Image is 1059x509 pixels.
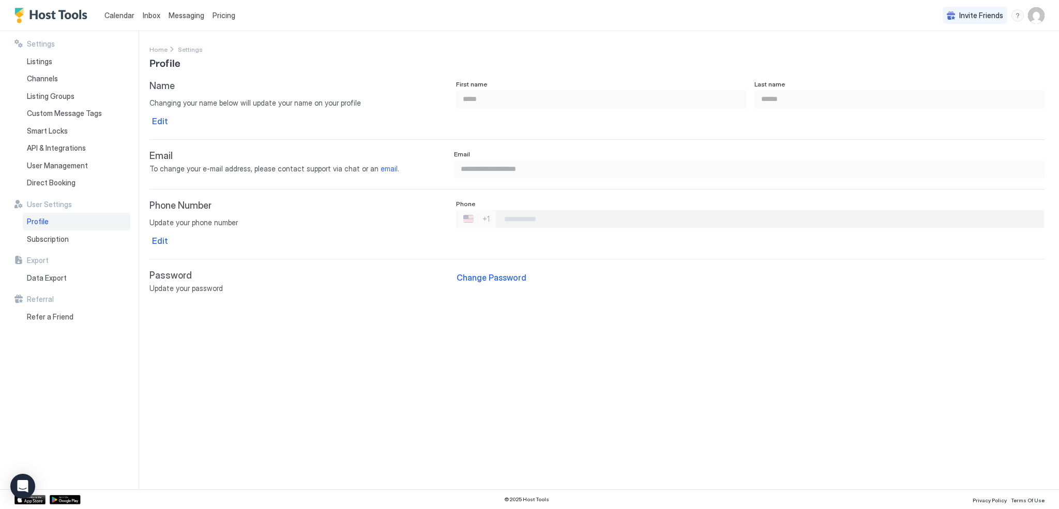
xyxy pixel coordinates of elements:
[149,43,168,54] div: Breadcrumb
[23,230,130,248] a: Subscription
[149,270,448,282] span: Password
[149,43,168,54] a: Home
[23,122,130,140] a: Smart Locks
[27,295,54,304] span: Referral
[463,213,474,225] div: 🇺🇸
[14,8,92,23] a: Host Tools Logo
[27,92,74,101] span: Listing Groups
[1011,497,1045,503] span: Terms Of Use
[149,80,175,92] span: Name
[457,210,496,228] div: Countries button
[152,235,168,247] div: Edit
[27,273,67,283] span: Data Export
[104,10,134,21] a: Calendar
[973,497,1007,503] span: Privacy Policy
[504,496,549,503] span: © 2025 Host Tools
[23,269,130,287] a: Data Export
[149,284,448,293] span: Update your password
[143,11,160,20] span: Inbox
[149,200,211,212] span: Phone Number
[27,161,88,170] span: User Management
[169,11,204,20] span: Messaging
[152,115,168,127] div: Edit
[149,54,180,70] span: Profile
[755,91,1044,108] input: Input Field
[27,200,72,209] span: User Settings
[27,109,102,118] span: Custom Message Tags
[754,80,785,88] span: Last name
[496,210,1043,228] input: Phone Number input
[454,270,529,285] button: Change Password
[27,126,68,136] span: Smart Locks
[454,150,470,158] span: Email
[50,495,81,504] a: Google Play Store
[149,164,448,173] span: To change your e-mail address, please contact support via chat or an .
[14,495,46,504] a: App Store
[23,213,130,230] a: Profile
[178,43,203,54] div: Breadcrumb
[149,46,168,53] span: Home
[27,312,73,322] span: Refer a Friend
[23,308,130,326] a: Refer a Friend
[27,57,52,66] span: Listings
[149,150,448,162] span: Email
[104,11,134,20] span: Calendar
[149,218,448,227] span: Update your phone number
[27,217,49,226] span: Profile
[23,70,130,88] a: Channels
[482,214,490,224] div: +1
[455,161,1044,178] input: Input Field
[23,105,130,122] a: Custom Message Tags
[381,164,398,173] a: email
[27,256,49,265] span: Export
[27,39,55,49] span: Settings
[27,235,69,244] span: Subscription
[959,11,1003,20] span: Invite Friends
[456,200,475,208] span: Phone
[457,271,526,284] div: Change Password
[10,474,35,499] div: Open Intercom Messenger
[23,53,130,70] a: Listings
[169,10,204,21] a: Messaging
[456,80,487,88] span: First name
[213,11,235,20] span: Pricing
[1011,9,1024,22] div: menu
[149,233,171,249] button: Edit
[178,46,203,53] span: Settings
[23,88,130,105] a: Listing Groups
[143,10,160,21] a: Inbox
[23,139,130,157] a: API & Integrations
[457,91,746,108] input: Input Field
[1011,494,1045,505] a: Terms Of Use
[27,143,86,153] span: API & Integrations
[1028,7,1045,24] div: User profile
[27,74,58,83] span: Channels
[178,43,203,54] a: Settings
[149,113,171,129] button: Edit
[23,157,130,174] a: User Management
[973,494,1007,505] a: Privacy Policy
[27,178,75,187] span: Direct Booking
[149,98,448,108] span: Changing your name below will update your name on your profile
[23,174,130,192] a: Direct Booking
